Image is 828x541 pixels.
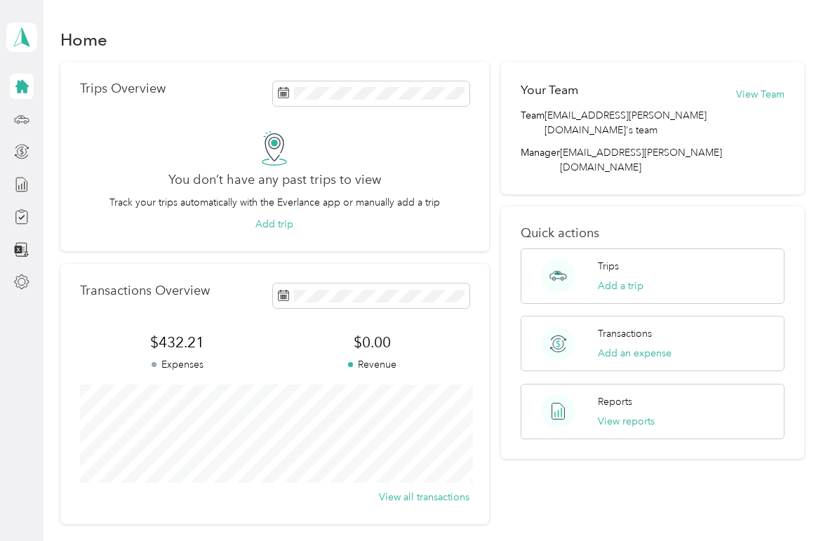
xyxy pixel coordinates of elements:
span: $0.00 [274,333,469,352]
button: View Team [736,87,784,102]
p: Revenue [274,357,469,372]
p: Trips [598,259,619,274]
button: Add an expense [598,346,672,361]
h2: You don’t have any past trips to view [168,173,381,187]
button: Add a trip [598,279,643,293]
button: View all transactions [379,490,469,505]
span: Manager [521,145,560,175]
p: Track your trips automatically with the Everlance app or manually add a trip [109,195,440,210]
button: View reports [598,414,655,429]
h2: Your Team [521,81,578,99]
p: Expenses [80,357,274,372]
button: Add trip [255,217,293,232]
p: Transactions [598,326,652,341]
span: Team [521,108,545,138]
span: [EMAIL_ADDRESS][PERSON_NAME][DOMAIN_NAME]'s team [545,108,784,138]
iframe: Everlance-gr Chat Button Frame [749,462,828,541]
p: Quick actions [521,226,784,241]
p: Transactions Overview [80,283,210,298]
span: $432.21 [80,333,274,352]
p: Reports [598,394,632,409]
h1: Home [60,32,107,47]
span: [EMAIL_ADDRESS][PERSON_NAME][DOMAIN_NAME] [560,147,722,173]
p: Trips Overview [80,81,166,96]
